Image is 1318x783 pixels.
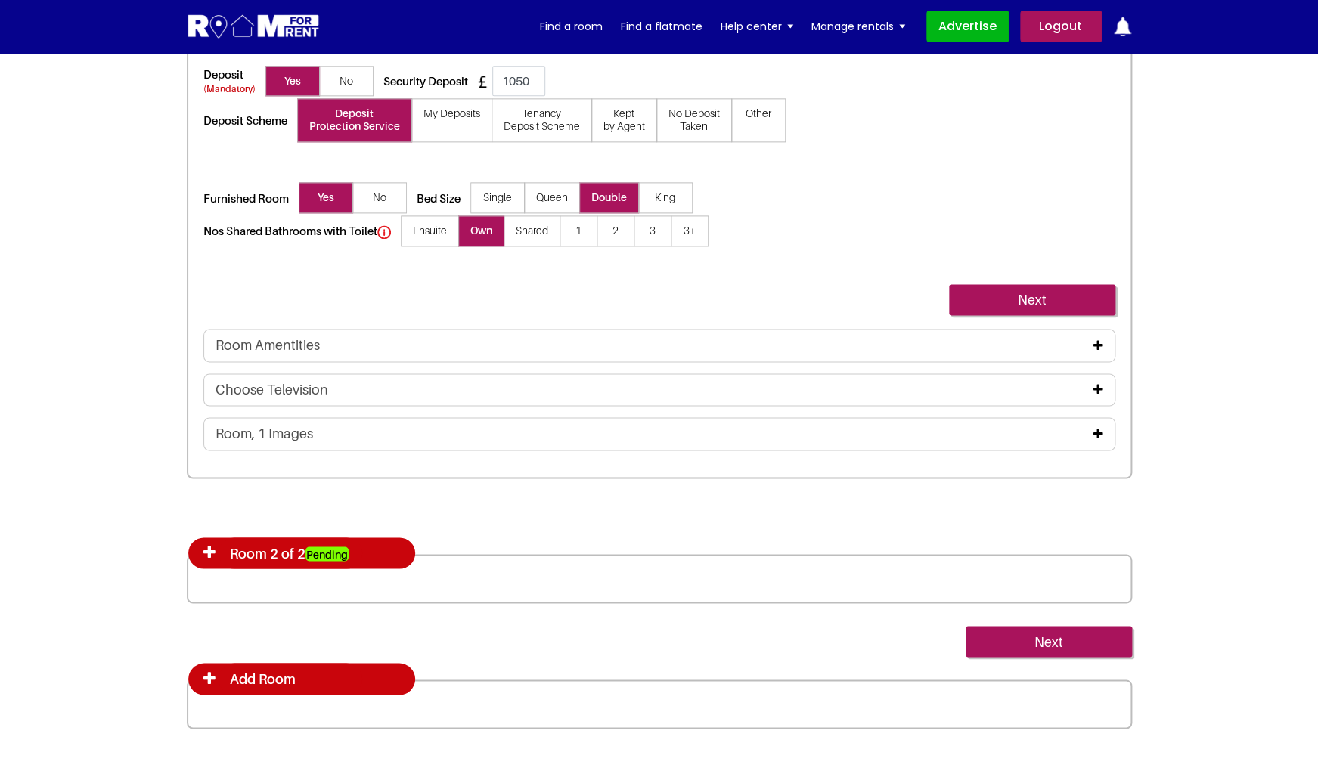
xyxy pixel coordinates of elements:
[591,98,657,142] span: Kept by Agent
[656,98,732,142] span: No Deposit Taken
[203,83,256,94] small: (Mandatory)
[478,76,487,88] img: Euro
[203,224,399,239] h5: Nos Shared Bathrooms with Toilet
[524,182,580,213] span: Queen
[352,182,407,213] span: No
[299,182,353,213] span: Yes
[203,67,263,94] h5: Deposit
[560,215,597,246] span: 1
[411,98,492,142] span: My Deposits
[305,546,349,561] strong: Pending
[597,215,634,246] span: 2
[216,426,313,442] h4: Room, 1 Images
[319,66,374,97] span: No
[265,66,320,97] span: Yes
[203,191,296,205] h5: Furnished Room
[579,182,639,213] span: Double
[216,382,328,398] h4: Choose Television
[1113,17,1132,36] img: ic-notification
[671,215,709,246] span: 3+
[1020,11,1102,42] a: Logout
[219,537,362,569] h4: Room 2 of 2
[966,626,1132,658] input: Next
[621,15,702,38] a: Find a flatmate
[383,74,476,88] h5: Security Deposit
[540,15,603,38] a: Find a room
[216,337,320,354] h4: Room Amentities
[203,113,295,127] h5: Deposit Scheme
[187,13,321,41] img: Logo for Room for Rent, featuring a welcoming design with a house icon and modern typography
[721,15,793,38] a: Help center
[219,663,362,695] h4: Add Room
[297,98,412,142] span: Deposit Protection Service
[926,11,1009,42] a: Advertise
[401,215,459,246] span: Ensuite
[949,284,1115,316] a: Next
[470,182,525,213] span: Single
[731,98,786,142] span: Other
[638,182,693,213] span: King
[492,98,592,142] span: Tenancy Deposit Scheme
[492,66,545,96] input: Ex: 100
[634,215,671,246] span: 3
[504,215,560,246] span: Shared
[417,191,468,205] h5: Bed Size
[458,215,504,246] span: Own
[811,15,905,38] a: Manage rentals
[377,225,391,239] img: info.svg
